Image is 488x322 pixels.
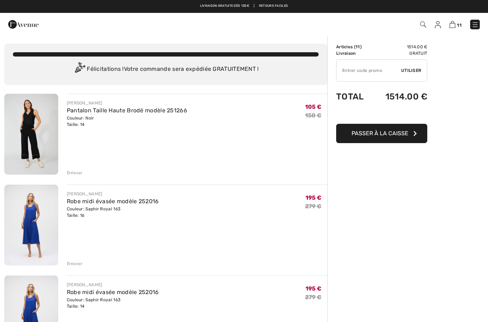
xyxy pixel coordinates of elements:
img: Panier d'achat [449,21,455,28]
div: Félicitations ! Votre commande sera expédiée GRATUITEMENT ! [13,62,319,77]
s: 279 € [305,294,322,301]
img: Congratulation2.svg [73,62,87,77]
td: Total [336,84,372,109]
div: Couleur: Noir Taille: 14 [67,115,187,128]
a: Pantalon Taille Haute Brodé modèle 251266 [67,107,187,114]
span: | [254,4,254,9]
img: Mes infos [435,21,441,28]
div: Enlever [67,170,83,176]
div: Enlever [67,260,83,267]
div: [PERSON_NAME] [67,100,187,106]
span: 105 € [305,103,322,110]
img: Robe midi évasée modèle 252016 [4,185,58,265]
a: Livraison gratuite dès 130€ [200,4,249,9]
td: Livraison [336,50,372,57]
span: Utiliser [401,67,421,74]
td: Articles ( ) [336,44,372,50]
img: Pantalon Taille Haute Brodé modèle 251266 [4,94,58,175]
div: Couleur: Saphir Royal 163 Taille: 14 [67,297,159,309]
s: 150 € [305,112,322,119]
span: Passer à la caisse [352,130,408,137]
div: [PERSON_NAME] [67,282,159,288]
s: 279 € [305,203,322,210]
span: 195 € [305,285,322,292]
td: 1514.00 € [372,84,427,109]
span: 11 [355,44,360,49]
a: Robe midi évasée modèle 252016 [67,289,159,296]
img: 1ère Avenue [8,17,39,31]
img: Menu [472,21,479,28]
a: Robe midi évasée modèle 252016 [67,198,159,205]
a: 1ère Avenue [8,20,39,27]
td: 1514.00 € [372,44,427,50]
iframe: PayPal [336,109,427,121]
a: Retours faciles [259,4,288,9]
div: [PERSON_NAME] [67,191,159,197]
td: Gratuit [372,50,427,57]
div: Couleur: Saphir Royal 163 Taille: 16 [67,206,159,219]
a: 11 [449,20,462,29]
span: 11 [457,23,462,28]
input: Code promo [337,60,401,81]
button: Passer à la caisse [336,124,427,143]
img: Recherche [420,21,426,28]
span: 195 € [305,194,322,201]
